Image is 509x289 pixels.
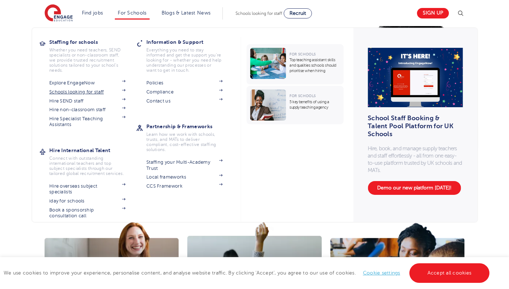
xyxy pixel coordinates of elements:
h3: Information & Support [146,37,233,47]
a: Hire International TalentConnect with outstanding international teachers and top subject speciali... [49,145,136,176]
p: Whether you need teachers, SEND specialists or non-classroom staff, we provide trusted recruitmen... [49,47,125,73]
a: Accept all cookies [409,263,490,283]
span: For Schools [289,52,316,56]
a: Hire non-classroom staff [49,107,125,113]
h3: Hire International Talent [49,145,136,155]
h3: Partnership & Frameworks [146,121,233,131]
a: For Schools5 key benefits of using a supply teaching agency [246,86,345,124]
a: Compliance [146,89,222,95]
a: Policies [146,80,222,86]
a: For SchoolsTop teaching assistant skills and qualities schools should prioritise when hiring [246,44,345,84]
a: Schools looking for staff [49,89,125,95]
p: Everything you need to stay informed and get the support you’re looking for - whether you need he... [146,47,222,73]
a: Explore EngageNow [49,80,125,86]
a: Contact us [146,98,222,104]
p: Top teaching assistant skills and qualities schools should prioritise when hiring [289,57,340,74]
span: We use cookies to improve your experience, personalise content, and analyse website traffic. By c... [4,270,491,276]
a: Staffing your Multi-Academy Trust [146,159,222,171]
a: Hire overseas subject specialists [49,183,125,195]
a: Recruit [284,8,312,18]
a: Hire Specialist Teaching Assistants [49,116,125,128]
h3: School Staff Booking & Talent Pool Platform for UK Schools [368,118,458,134]
a: Information & SupportEverything you need to stay informed and get the support you’re looking for ... [146,37,233,73]
a: iday for schools [49,198,125,204]
a: Staffing for schoolsWhether you need teachers, SEND specialists or non-classroom staff, we provid... [49,37,136,73]
a: For Schools [118,10,146,16]
a: Cookie settings [363,270,400,276]
p: Hire, book, and manage supply teachers and staff effortlessly - all from one easy-to-use platform... [368,145,463,174]
a: Partnership & FrameworksLearn how we work with schools, trusts, and MATs to deliver compliant, co... [146,121,233,152]
a: CCS Framework [146,183,222,189]
img: Engage Education [45,4,73,22]
span: For Schools [289,94,316,98]
a: Hire SEND staff [49,98,125,104]
a: Blogs & Latest News [162,10,211,16]
p: Connect with outstanding international teachers and top subject specialists through our tailored ... [49,156,125,176]
a: Book a sponsorship consultation call [49,207,125,219]
a: Find jobs [82,10,103,16]
span: Recruit [289,11,306,16]
a: Local frameworks [146,174,222,180]
span: Schools looking for staff [235,11,282,16]
h3: Staffing for schools [49,37,136,47]
p: 5 key benefits of using a supply teaching agency [289,99,340,110]
a: Demo our new platform [DATE]! [368,181,461,195]
p: Learn how we work with schools, trusts, and MATs to deliver compliant, cost-effective staffing so... [146,132,222,152]
a: Sign up [417,8,449,18]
